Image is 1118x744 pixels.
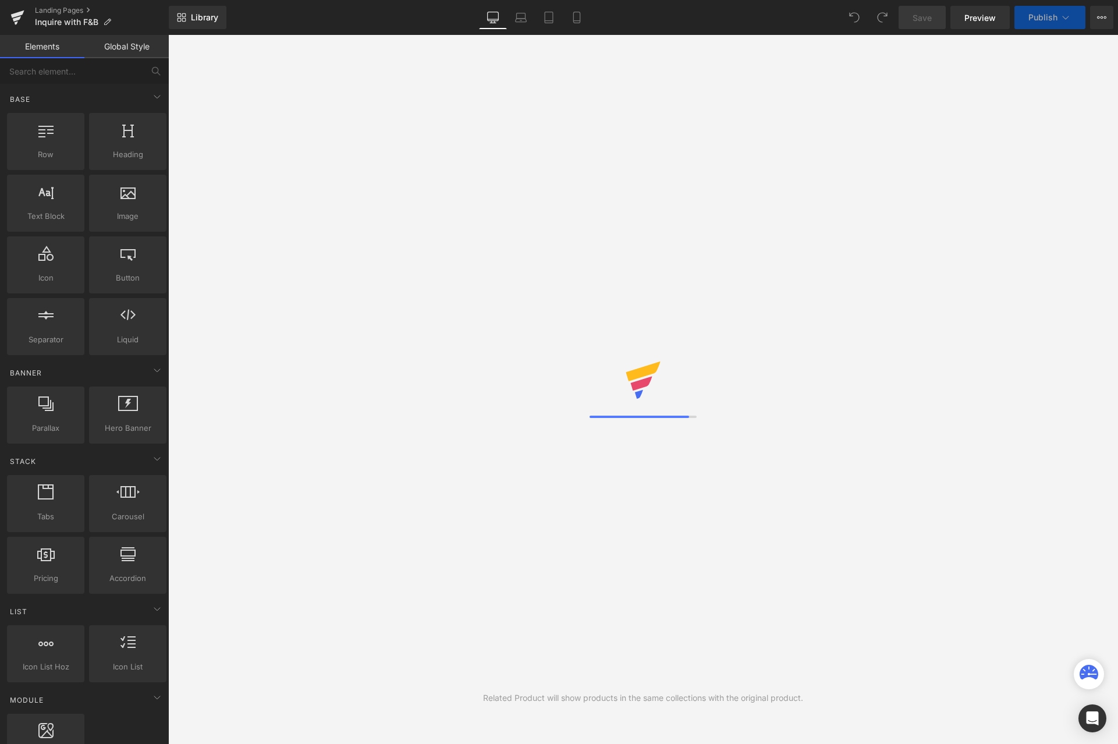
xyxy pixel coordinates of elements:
button: Publish [1014,6,1085,29]
a: Tablet [535,6,563,29]
div: Open Intercom Messenger [1078,704,1106,732]
button: More [1090,6,1113,29]
a: Preview [950,6,1010,29]
button: Undo [843,6,866,29]
span: Inquire with F&B [35,17,98,27]
a: Landing Pages [35,6,169,15]
a: Mobile [563,6,591,29]
span: Icon [10,272,81,284]
span: Button [93,272,163,284]
span: Preview [964,12,996,24]
span: Icon List [93,661,163,673]
span: Module [9,695,45,706]
span: Library [191,12,218,23]
span: List [9,606,29,617]
button: Redo [871,6,894,29]
a: New Library [169,6,226,29]
a: Global Style [84,35,169,58]
a: Laptop [507,6,535,29]
span: Heading [93,148,163,161]
span: Row [10,148,81,161]
span: Carousel [93,511,163,523]
span: Hero Banner [93,422,163,434]
a: Desktop [479,6,507,29]
span: Tabs [10,511,81,523]
span: Banner [9,367,43,378]
span: Pricing [10,572,81,584]
span: Image [93,210,163,222]
span: Icon List Hoz [10,661,81,673]
span: Parallax [10,422,81,434]
span: Liquid [93,334,163,346]
span: Text Block [10,210,81,222]
span: Base [9,94,31,105]
span: Publish [1028,13,1057,22]
span: Save [913,12,932,24]
span: Stack [9,456,37,467]
span: Separator [10,334,81,346]
span: Accordion [93,572,163,584]
div: Related Product will show products in the same collections with the original product. [483,692,803,704]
